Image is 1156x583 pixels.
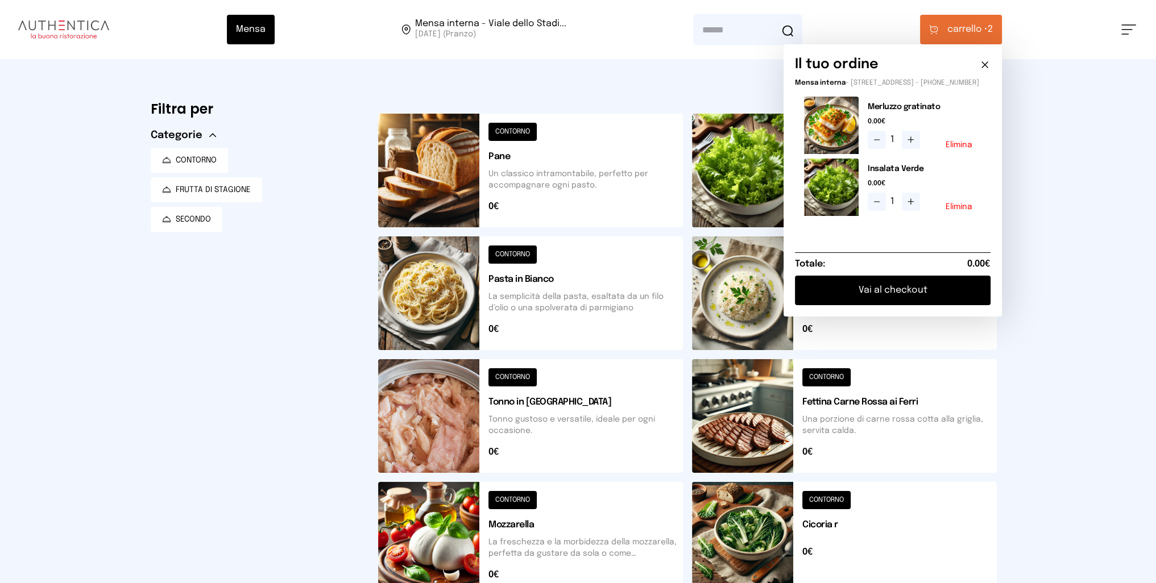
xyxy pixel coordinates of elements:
span: Viale dello Stadio, 77, 05100 Terni TR, Italia [415,19,566,40]
button: carrello •2 [920,15,1002,44]
span: 1 [890,195,897,209]
button: SECONDO [151,207,222,232]
span: [DATE] (Pranzo) [415,28,566,40]
button: Elimina [946,141,972,149]
span: SECONDO [176,214,211,225]
button: Vai al checkout [795,276,991,305]
span: Mensa interna [795,80,846,86]
p: - [STREET_ADDRESS] - [PHONE_NUMBER] [795,78,991,88]
span: 0.00€ [967,257,991,271]
span: 1 [890,133,897,147]
span: 0.00€ [868,179,981,188]
span: Categorie [151,127,202,143]
img: media [804,159,859,216]
span: carrello • [947,23,988,36]
button: Mensa [227,15,275,44]
h2: Merluzzo gratinato [868,101,981,113]
span: 0.00€ [868,117,981,126]
img: media [804,97,859,154]
span: 2 [947,23,993,36]
span: CONTORNO [176,155,217,166]
h6: Totale: [795,257,825,271]
h2: Insalata Verde [868,163,981,174]
span: FRUTTA DI STAGIONE [176,184,251,195]
button: Categorie [151,127,216,143]
h6: Filtra per [151,100,360,118]
h6: Il tuo ordine [795,56,879,74]
button: Elimina [946,203,972,211]
button: CONTORNO [151,148,228,173]
button: FRUTTA DI STAGIONE [151,177,262,202]
img: logo.8f33a47.png [18,20,109,39]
